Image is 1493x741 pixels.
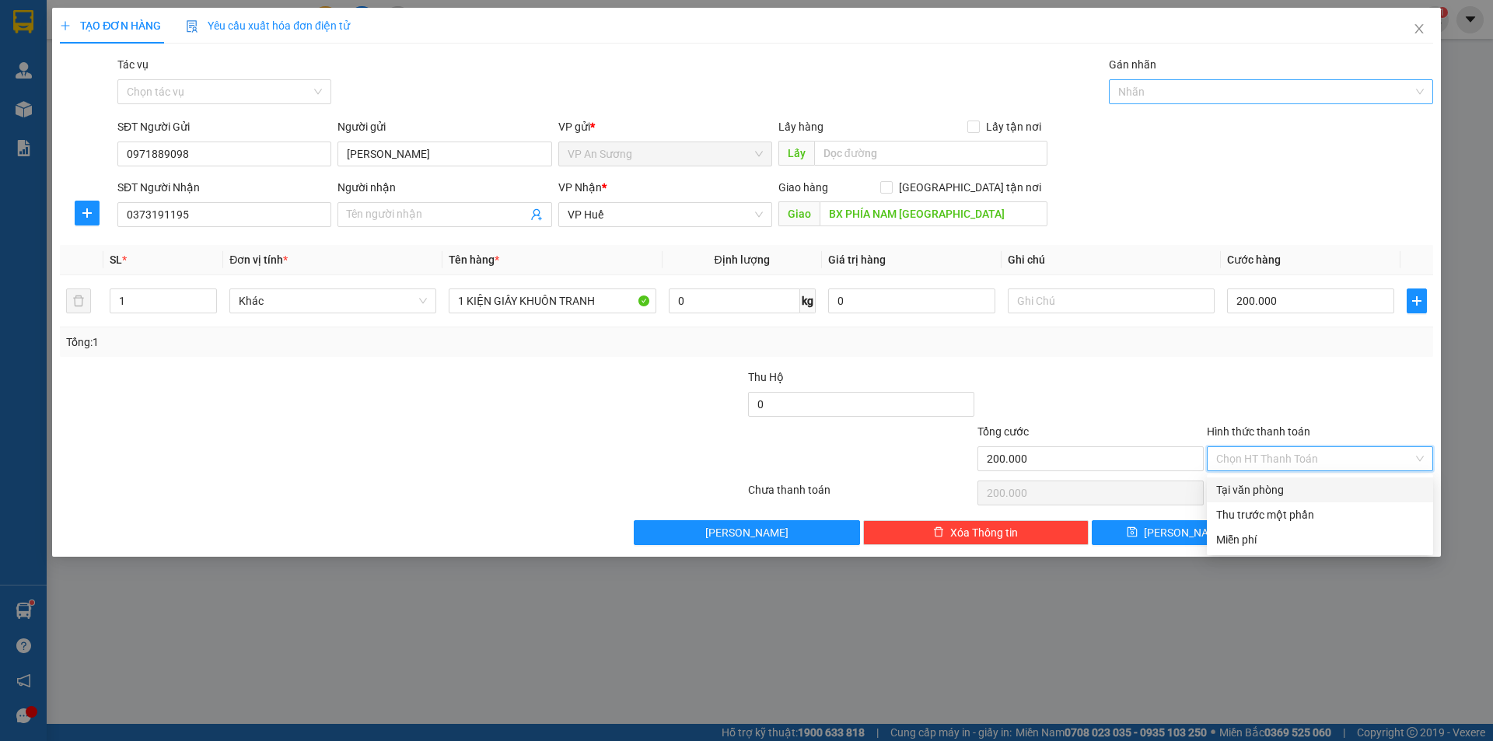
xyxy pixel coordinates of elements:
[568,203,763,226] span: VP Huế
[75,201,100,225] button: plus
[110,253,122,266] span: SL
[60,19,161,32] span: TẠO ĐƠN HÀNG
[933,526,944,539] span: delete
[778,181,828,194] span: Giao hàng
[893,179,1047,196] span: [GEOGRAPHIC_DATA] tận nơi
[778,141,814,166] span: Lấy
[1144,524,1227,541] span: [PERSON_NAME]
[1109,58,1156,71] label: Gán nhãn
[778,201,820,226] span: Giao
[1092,520,1260,545] button: save[PERSON_NAME]
[977,425,1029,438] span: Tổng cước
[950,524,1018,541] span: Xóa Thông tin
[1008,288,1215,313] input: Ghi Chú
[66,88,121,105] span: 100.000
[186,19,350,32] span: Yêu cầu xuất hóa đơn điện tử
[31,88,40,105] span: 0
[558,118,772,135] div: VP gửi
[746,481,976,509] div: Chưa thanh toán
[568,142,763,166] span: VP An Sương
[75,207,99,219] span: plus
[828,253,886,266] span: Giá trị hàng
[337,179,551,196] div: Người nhận
[1216,481,1424,498] div: Tại văn phòng
[449,288,656,313] input: VD: Bàn, Ghế
[5,107,54,124] span: Thu hộ:
[60,20,71,31] span: plus
[1216,531,1424,548] div: Miễn phí
[6,19,114,54] p: Gửi:
[814,141,1047,166] input: Dọc đường
[229,253,288,266] span: Đơn vị tính
[820,201,1047,226] input: Dọc đường
[186,20,198,33] img: icon
[117,9,227,43] span: VP 330 [PERSON_NAME]
[863,520,1089,545] button: deleteXóa Thông tin
[1397,8,1441,51] button: Close
[66,288,91,313] button: delete
[5,88,27,105] span: CR:
[715,253,770,266] span: Định lượng
[40,88,62,105] span: CC:
[66,334,576,351] div: Tổng: 1
[634,520,860,545] button: [PERSON_NAME]
[1413,23,1425,35] span: close
[6,19,72,54] span: VP An Sương
[117,179,331,196] div: SĐT Người Nhận
[449,253,499,266] span: Tên hàng
[117,58,149,71] label: Tác vụ
[558,181,602,194] span: VP Nhận
[1407,295,1426,307] span: plus
[239,289,427,313] span: Khác
[337,118,551,135] div: Người gửi
[117,66,212,81] span: Giao:
[530,208,543,221] span: user-add
[117,118,331,135] div: SĐT Người Gửi
[1127,526,1138,539] span: save
[58,107,66,124] span: 0
[705,524,788,541] span: [PERSON_NAME]
[117,9,227,43] p: Nhận:
[828,288,995,313] input: 0
[1002,245,1221,275] th: Ghi chú
[6,56,30,71] span: Lấy:
[778,121,823,133] span: Lấy hàng
[748,371,784,383] span: Thu Hộ
[117,45,202,62] span: 0856664331
[1227,253,1281,266] span: Cước hàng
[1407,288,1427,313] button: plus
[1207,425,1310,438] label: Hình thức thanh toán
[980,118,1047,135] span: Lấy tận nơi
[800,288,816,313] span: kg
[145,65,212,82] span: CỬA VIỆT
[1216,506,1424,523] div: Thu trước một phần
